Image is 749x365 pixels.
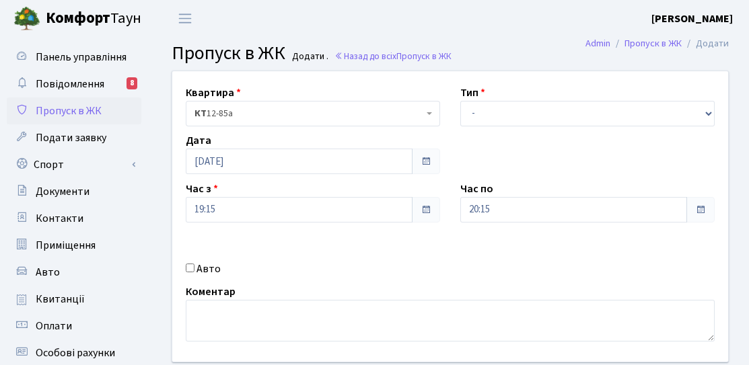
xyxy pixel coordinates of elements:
[36,319,72,333] span: Оплати
[36,77,104,91] span: Повідомлення
[194,107,423,120] span: <b>КТ</b>&nbsp;&nbsp;&nbsp;&nbsp;12-85а
[7,44,141,71] a: Панель управління
[460,85,485,101] label: Тип
[289,51,328,63] small: Додати .
[186,101,440,126] span: <b>КТ</b>&nbsp;&nbsp;&nbsp;&nbsp;12-85а
[36,184,90,199] span: Документи
[625,36,682,50] a: Пропуск в ЖК
[460,181,493,197] label: Час по
[172,40,285,67] span: Пропуск в ЖК
[36,238,96,253] span: Приміщення
[194,107,207,120] b: КТ
[7,313,141,339] a: Оплати
[13,5,40,32] img: logo.png
[36,211,83,226] span: Контакти
[186,284,236,300] label: Коментар
[186,85,241,101] label: Квартира
[7,232,141,259] a: Приміщення
[7,71,141,97] a: Повідомлення8
[7,286,141,313] a: Квитанції
[197,261,221,277] label: Авто
[186,181,218,197] label: Час з
[46,7,110,29] b: Комфорт
[36,346,115,360] span: Особові рахунки
[36,265,60,280] span: Авто
[46,7,141,30] span: Таун
[334,50,452,63] a: Назад до всіхПропуск в ЖК
[651,11,733,26] b: [PERSON_NAME]
[651,11,733,27] a: [PERSON_NAME]
[7,124,141,151] a: Подати заявку
[7,97,141,124] a: Пропуск в ЖК
[565,30,749,58] nav: breadcrumb
[186,132,211,149] label: Дата
[36,50,127,65] span: Панель управління
[36,104,102,118] span: Пропуск в ЖК
[682,36,729,51] li: Додати
[7,205,141,232] a: Контакти
[7,151,141,178] a: Спорт
[7,259,141,286] a: Авто
[585,36,610,50] a: Admin
[168,7,202,30] button: Переключити навігацію
[396,50,452,63] span: Пропуск в ЖК
[127,77,137,89] div: 8
[7,178,141,205] a: Документи
[36,130,106,145] span: Подати заявку
[36,292,85,307] span: Квитанції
